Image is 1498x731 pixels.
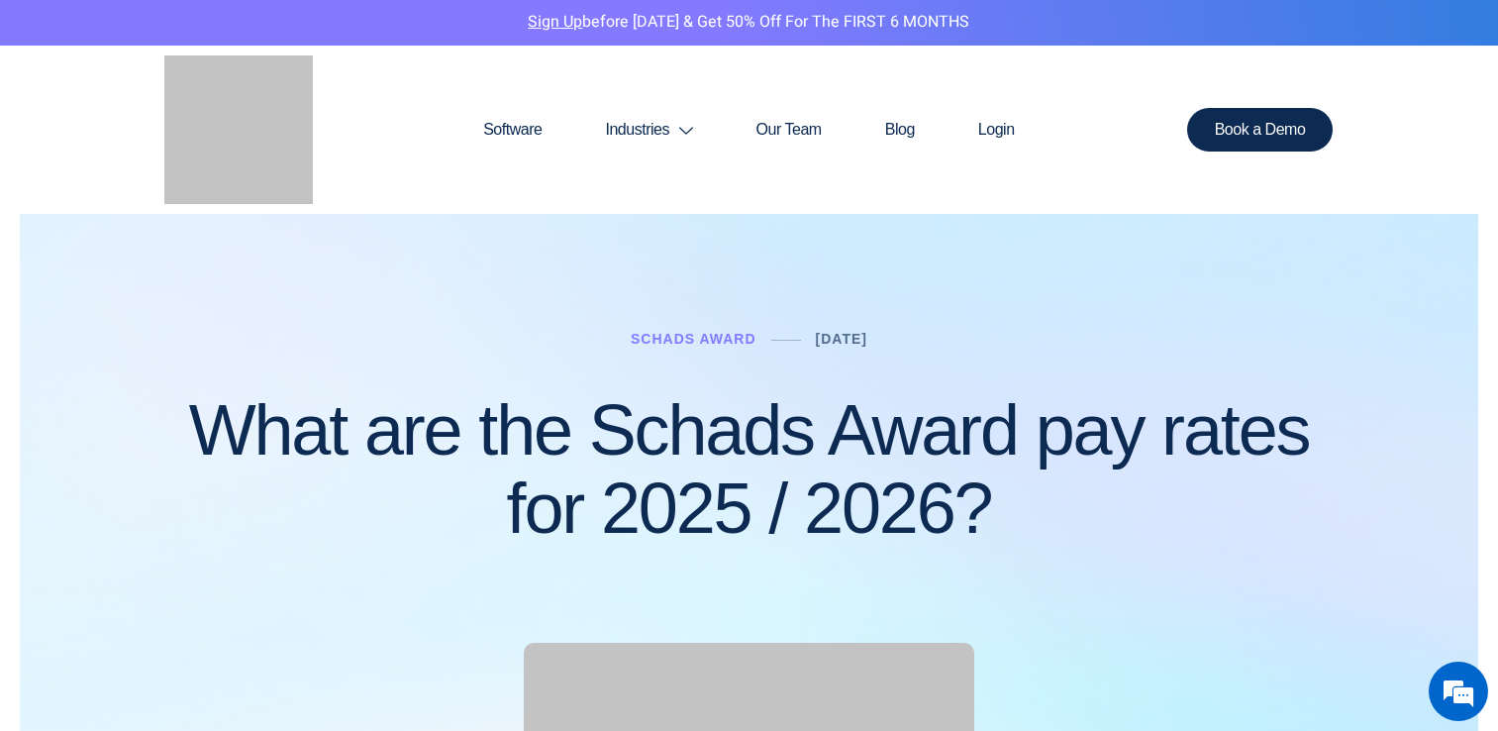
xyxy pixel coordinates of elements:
a: Blog [853,82,947,177]
h1: What are the Schads Award pay rates for 2025 / 2026? [165,391,1334,548]
a: Sign Up [528,10,582,34]
a: Software [451,82,573,177]
a: Book a Demo [1187,108,1334,152]
a: [DATE] [816,331,867,347]
a: Login [947,82,1047,177]
a: Our Team [725,82,853,177]
p: before [DATE] & Get 50% Off for the FIRST 6 MONTHS [15,10,1483,36]
span: Book a Demo [1215,122,1306,138]
a: Industries [573,82,724,177]
a: Schads Award [631,331,756,347]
